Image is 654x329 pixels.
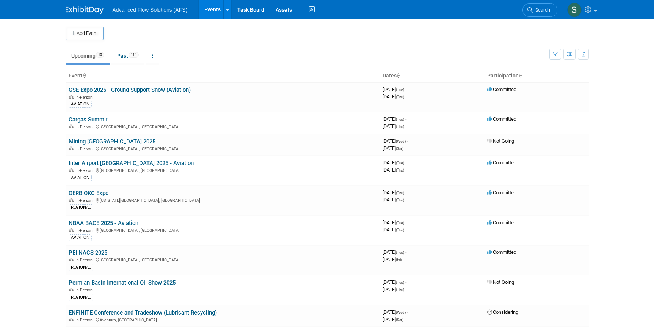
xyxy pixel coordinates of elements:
span: (Sat) [396,146,403,151]
div: Aventura, [GEOGRAPHIC_DATA] [69,316,376,323]
span: - [405,249,406,255]
span: [DATE] [383,123,404,129]
span: 114 [129,52,139,58]
a: Permian Basin International Oil Show 2025 [69,279,176,286]
span: - [407,138,408,144]
span: - [405,220,406,225]
span: Committed [487,220,516,225]
span: [DATE] [383,87,406,92]
span: Committed [487,87,516,92]
img: In-Person Event [69,258,74,261]
th: Dates [380,69,484,82]
span: [DATE] [383,286,404,292]
div: [GEOGRAPHIC_DATA], [GEOGRAPHIC_DATA] [69,123,376,129]
span: [DATE] [383,145,403,151]
a: Cargas Summit [69,116,108,123]
span: Committed [487,160,516,165]
div: REGIONAL [69,204,93,211]
a: NBAA BACE 2025 - Aviation [69,220,138,227]
span: Committed [487,190,516,195]
span: - [405,87,406,92]
span: [DATE] [383,227,404,233]
a: ENFINITE Conference and Tradeshow (Lubricant Recycling) [69,309,217,316]
span: (Fri) [396,258,402,262]
img: In-Person Event [69,95,74,99]
span: Advanced Flow Solutions (AFS) [113,7,188,13]
span: (Wed) [396,310,406,315]
a: Upcoming15 [66,49,110,63]
button: Add Event [66,27,104,40]
a: Search [522,3,557,17]
a: GSE Expo 2025 - Ground Support Show (Aviation) [69,87,191,93]
div: AVIATION [69,175,92,181]
div: [GEOGRAPHIC_DATA], [GEOGRAPHIC_DATA] [69,145,376,151]
span: (Thu) [396,124,404,129]
span: In-Person [75,288,95,293]
span: (Thu) [396,168,404,172]
span: (Tue) [396,280,404,285]
div: [US_STATE][GEOGRAPHIC_DATA], [GEOGRAPHIC_DATA] [69,197,376,203]
span: (Thu) [396,228,404,232]
span: In-Person [75,124,95,129]
a: Inter Airport [GEOGRAPHIC_DATA] 2025 - Aviation [69,160,194,167]
a: Mining [GEOGRAPHIC_DATA] 2025 [69,138,155,145]
div: REGIONAL [69,294,93,301]
span: In-Person [75,198,95,203]
span: In-Person [75,258,95,263]
img: In-Person Event [69,124,74,128]
span: [DATE] [383,167,404,173]
th: Event [66,69,380,82]
div: REGIONAL [69,264,93,271]
span: In-Person [75,318,95,323]
span: 15 [96,52,104,58]
div: AVIATION [69,101,92,108]
a: Sort by Participation Type [519,72,522,79]
span: Considering [487,309,518,315]
span: [DATE] [383,94,404,99]
span: (Tue) [396,117,404,121]
img: In-Person Event [69,146,74,150]
img: In-Person Event [69,228,74,232]
span: - [405,116,406,122]
div: AVIATION [69,234,92,241]
span: Committed [487,116,516,122]
img: ExhibitDay [66,6,104,14]
span: (Thu) [396,95,404,99]
span: - [405,279,406,285]
a: OERB OKC Expo [69,190,108,197]
img: In-Person Event [69,198,74,202]
span: (Thu) [396,198,404,202]
div: [GEOGRAPHIC_DATA], [GEOGRAPHIC_DATA] [69,167,376,173]
span: [DATE] [383,190,406,195]
th: Participation [484,69,589,82]
span: - [405,160,406,165]
span: In-Person [75,228,95,233]
a: Sort by Event Name [82,72,86,79]
span: Search [533,7,550,13]
span: [DATE] [383,160,406,165]
span: [DATE] [383,116,406,122]
span: [DATE] [383,279,406,285]
span: (Wed) [396,139,406,143]
span: [DATE] [383,309,408,315]
span: [DATE] [383,220,406,225]
span: [DATE] [383,249,406,255]
span: (Thu) [396,191,404,195]
span: (Tue) [396,161,404,165]
img: In-Person Event [69,318,74,321]
span: Not Going [487,279,514,285]
a: Sort by Start Date [397,72,400,79]
span: (Tue) [396,221,404,225]
span: [DATE] [383,138,408,144]
img: Steve McAnally [567,3,582,17]
span: Committed [487,249,516,255]
a: PEI NACS 2025 [69,249,107,256]
span: - [407,309,408,315]
span: Not Going [487,138,514,144]
div: [GEOGRAPHIC_DATA], [GEOGRAPHIC_DATA] [69,227,376,233]
span: In-Person [75,146,95,151]
img: In-Person Event [69,288,74,291]
span: (Sat) [396,318,403,322]
a: Past114 [111,49,144,63]
span: In-Person [75,168,95,173]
